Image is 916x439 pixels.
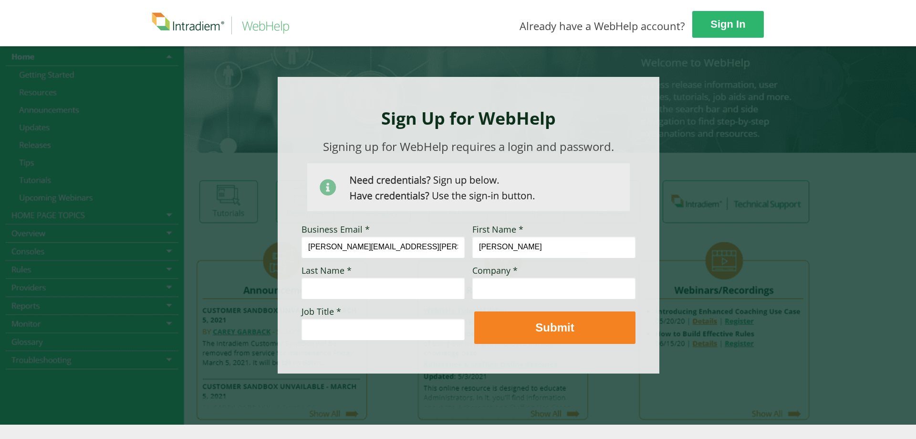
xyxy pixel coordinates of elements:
span: Already have a WebHelp account? [520,19,685,33]
a: Sign In [692,11,764,38]
span: Job Title * [302,306,341,317]
span: Last Name * [302,265,352,276]
img: Need Credentials? Sign up below. Have Credentials? Use the sign-in button. [307,163,630,211]
span: First Name * [472,224,523,235]
strong: Sign In [710,18,745,30]
span: Signing up for WebHelp requires a login and password. [323,139,614,154]
span: Business Email * [302,224,370,235]
span: Company * [472,265,518,276]
strong: Sign Up for WebHelp [381,107,556,130]
strong: Submit [535,321,574,334]
button: Submit [474,311,635,344]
